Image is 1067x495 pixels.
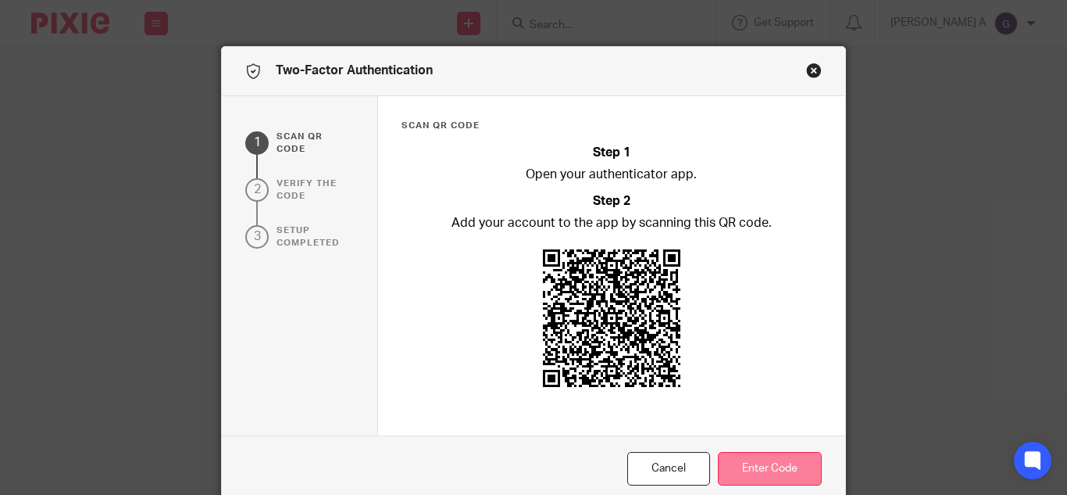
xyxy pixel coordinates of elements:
div: 1 [245,131,269,155]
div: 3 [245,225,269,249]
h2: Step 1 [593,144,630,162]
img: QR code [533,240,690,396]
p: Scan qr code [277,131,354,156]
div: 2 [245,178,269,202]
p: Open your authenticator app. [526,166,697,184]
button: Close modal [806,63,822,78]
h3: Scan qr code [401,120,823,132]
p: Add your account to the app by scanning this QR code. [451,214,772,232]
h2: Step 2 [593,192,630,210]
p: verify the code [277,178,354,203]
button: Cancel [627,452,710,486]
button: Enter Code [718,452,822,486]
span: Two-Factor Authentication [276,64,433,77]
p: Setup completed [277,224,354,249]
